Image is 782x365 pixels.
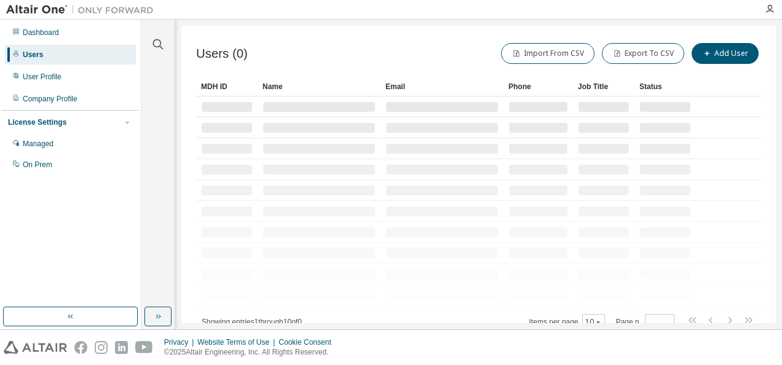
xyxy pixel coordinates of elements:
[529,314,605,330] span: Items per page
[115,341,128,354] img: linkedin.svg
[23,28,59,37] div: Dashboard
[197,337,278,347] div: Website Terms of Use
[23,94,77,104] div: Company Profile
[585,317,602,327] button: 10
[508,77,568,96] div: Phone
[23,72,61,82] div: User Profile
[74,341,87,354] img: facebook.svg
[501,43,594,64] button: Import From CSV
[6,4,160,16] img: Altair One
[23,160,52,170] div: On Prem
[196,47,248,61] span: Users (0)
[202,318,302,326] span: Showing entries 1 through 10 of 0
[201,77,253,96] div: MDH ID
[4,341,67,354] img: altair_logo.svg
[278,337,338,347] div: Cookie Consent
[8,117,66,127] div: License Settings
[616,314,674,330] span: Page n.
[164,347,339,358] p: © 2025 Altair Engineering, Inc. All Rights Reserved.
[23,50,43,60] div: Users
[135,341,153,354] img: youtube.svg
[639,77,691,96] div: Status
[692,43,759,64] button: Add User
[164,337,197,347] div: Privacy
[385,77,499,96] div: Email
[578,77,630,96] div: Job Title
[263,77,376,96] div: Name
[602,43,684,64] button: Export To CSV
[23,139,53,149] div: Managed
[95,341,108,354] img: instagram.svg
